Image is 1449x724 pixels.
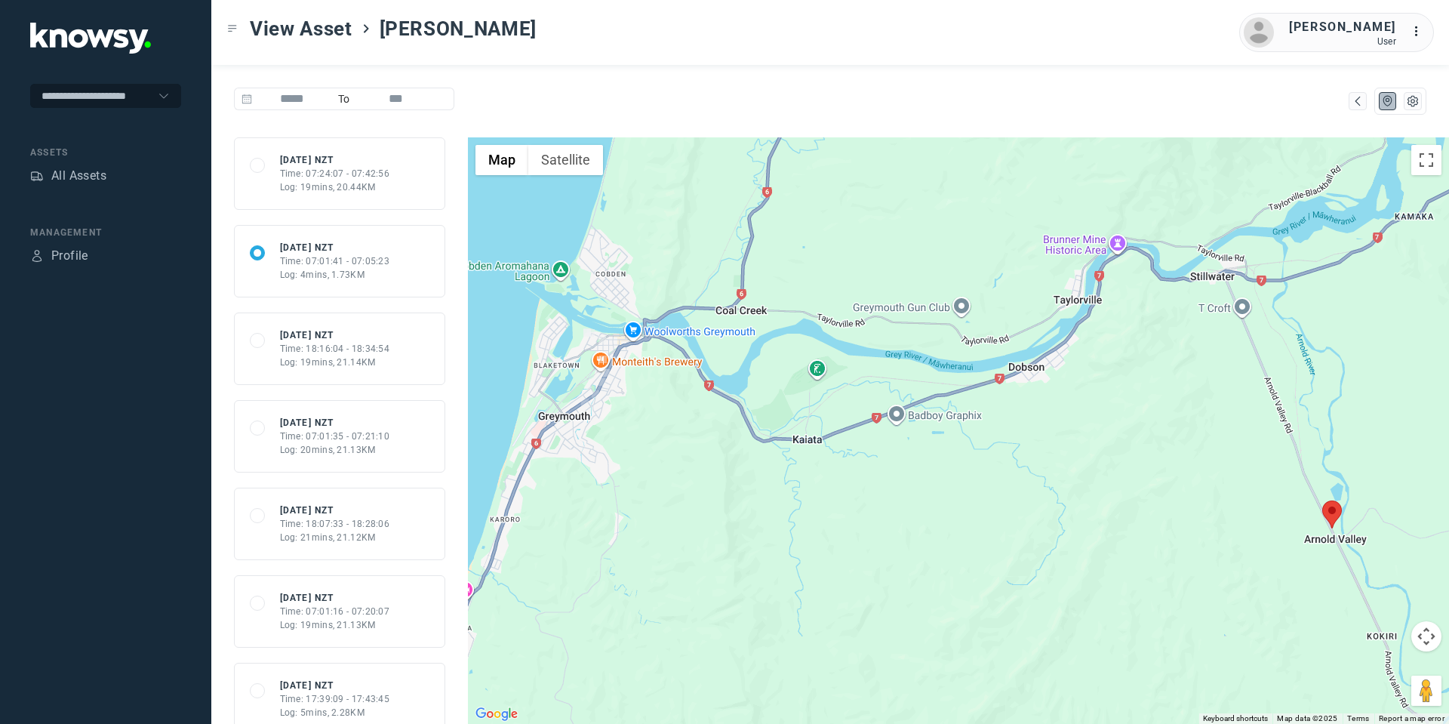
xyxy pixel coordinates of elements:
div: Toggle Menu [227,23,238,34]
a: AssetsAll Assets [30,167,106,185]
div: [DATE] NZT [280,416,390,430]
div: Time: 07:01:16 - 07:20:07 [280,605,390,618]
div: User [1289,36,1396,47]
img: avatar.png [1244,17,1274,48]
span: View Asset [250,15,352,42]
a: Report a map error [1379,714,1444,722]
div: [DATE] NZT [280,591,390,605]
div: Time: 07:24:07 - 07:42:56 [280,167,390,180]
div: [DATE] NZT [280,328,390,342]
span: To [332,88,356,110]
button: Map camera controls [1411,621,1441,652]
span: Map data ©2025 [1277,714,1338,722]
button: Toggle fullscreen view [1411,145,1441,175]
div: [DATE] NZT [280,241,390,254]
div: Management [30,226,181,239]
div: Log: 5mins, 2.28KM [280,706,390,719]
div: Log: 19mins, 21.13KM [280,618,390,632]
tspan: ... [1412,26,1427,37]
img: Google [472,704,521,724]
div: Log: 19mins, 20.44KM [280,180,390,194]
div: Time: 18:07:33 - 18:28:06 [280,517,390,531]
div: > [360,23,372,35]
button: Drag Pegman onto the map to open Street View [1411,676,1441,706]
div: Log: 20mins, 21.13KM [280,443,390,457]
div: : [1411,23,1429,43]
div: [DATE] NZT [280,504,390,517]
div: List [1406,94,1420,108]
div: Profile [30,249,44,263]
div: Assets [30,146,181,159]
img: Application Logo [30,23,151,54]
div: Map [1351,94,1364,108]
div: Log: 19mins, 21.14KM [280,356,390,369]
div: All Assets [51,167,106,185]
a: Open this area in Google Maps (opens a new window) [472,704,521,724]
div: Time: 17:39:09 - 17:43:45 [280,692,390,706]
div: [DATE] NZT [280,153,390,167]
div: Time: 18:16:04 - 18:34:54 [280,342,390,356]
a: Terms (opens in new tab) [1347,714,1370,722]
button: Keyboard shortcuts [1203,713,1268,724]
div: Time: 07:01:41 - 07:05:23 [280,254,390,268]
div: : [1411,23,1429,41]
div: Log: 4mins, 1.73KM [280,268,390,282]
a: ProfileProfile [30,247,88,265]
div: Map [1381,94,1395,108]
span: [PERSON_NAME] [380,15,537,42]
div: Time: 07:01:35 - 07:21:10 [280,430,390,443]
div: [PERSON_NAME] [1289,18,1396,36]
div: Profile [51,247,88,265]
div: Assets [30,169,44,183]
div: [DATE] NZT [280,679,390,692]
button: Show satellite imagery [528,145,603,175]
button: Show street map [475,145,528,175]
div: Log: 21mins, 21.12KM [280,531,390,544]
